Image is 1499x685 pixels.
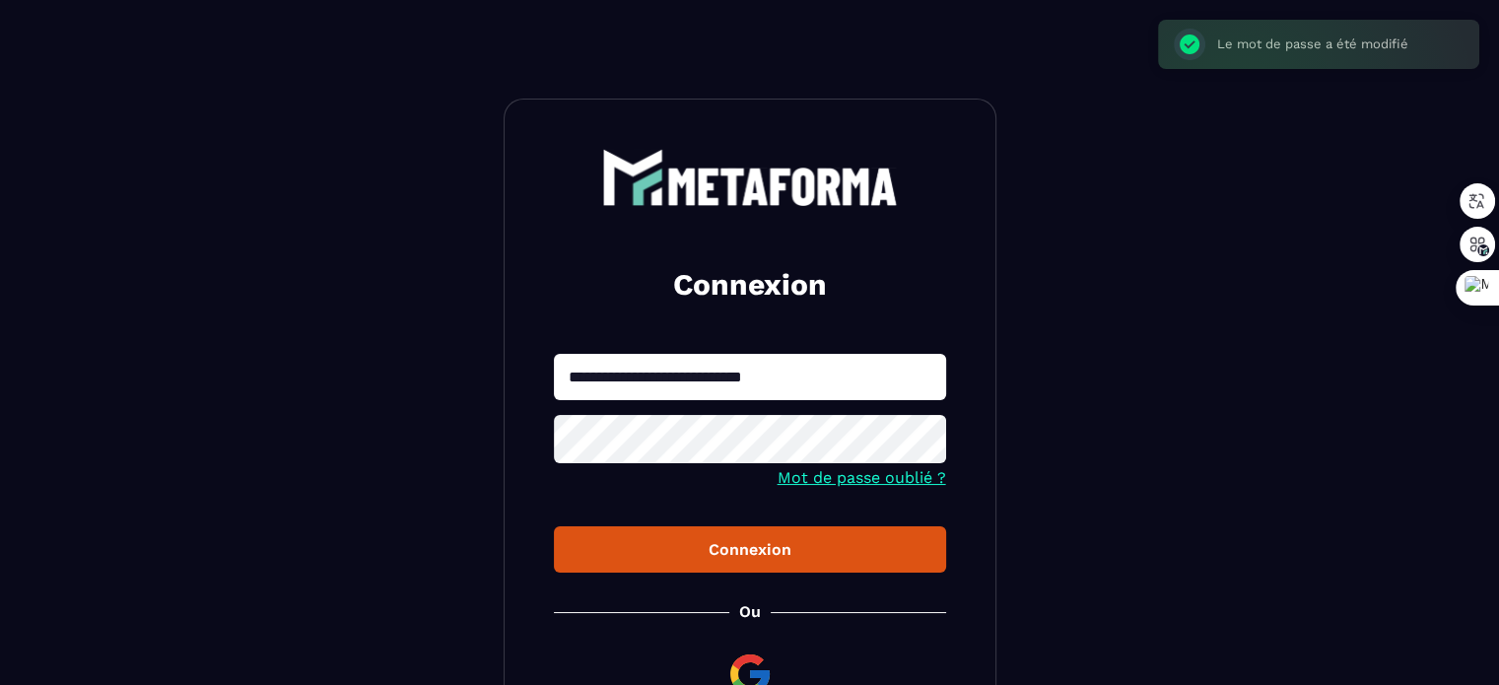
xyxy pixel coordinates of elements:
button: Connexion [554,526,946,573]
h2: Connexion [578,265,922,305]
div: Connexion [570,540,930,559]
p: Ou [739,602,761,621]
a: logo [554,149,946,206]
a: Mot de passe oublié ? [778,468,946,487]
img: logo [602,149,898,206]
